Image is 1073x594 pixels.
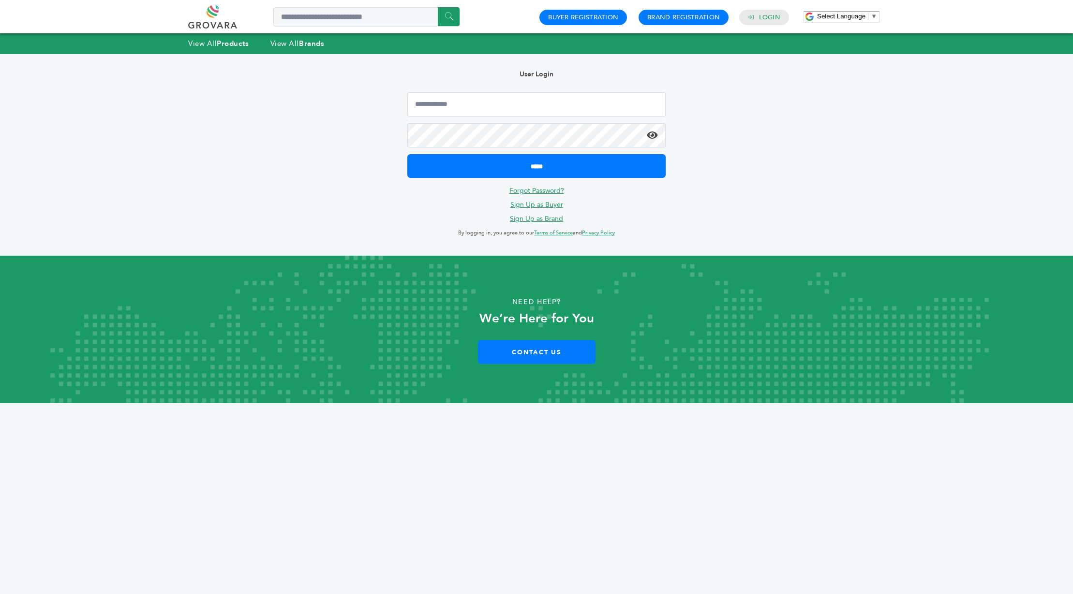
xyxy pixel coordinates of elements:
[510,200,563,209] a: Sign Up as Buyer
[817,13,877,20] a: Select Language​
[407,92,666,116] input: Email Address
[478,340,596,364] a: Contact Us
[509,186,564,195] a: Forgot Password?
[188,39,249,48] a: View AllProducts
[407,227,666,239] p: By logging in, you agree to our and
[759,13,780,22] a: Login
[548,13,618,22] a: Buyer Registration
[582,229,615,236] a: Privacy Policy
[479,310,594,327] strong: We’re Here for You
[54,295,1019,309] p: Need Help?
[273,7,460,27] input: Search a product or brand...
[270,39,325,48] a: View AllBrands
[647,13,720,22] a: Brand Registration
[534,229,573,236] a: Terms of Service
[520,70,553,79] b: User Login
[871,13,877,20] span: ▼
[407,123,666,147] input: Password
[299,39,324,48] strong: Brands
[817,13,865,20] span: Select Language
[217,39,249,48] strong: Products
[510,214,563,223] a: Sign Up as Brand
